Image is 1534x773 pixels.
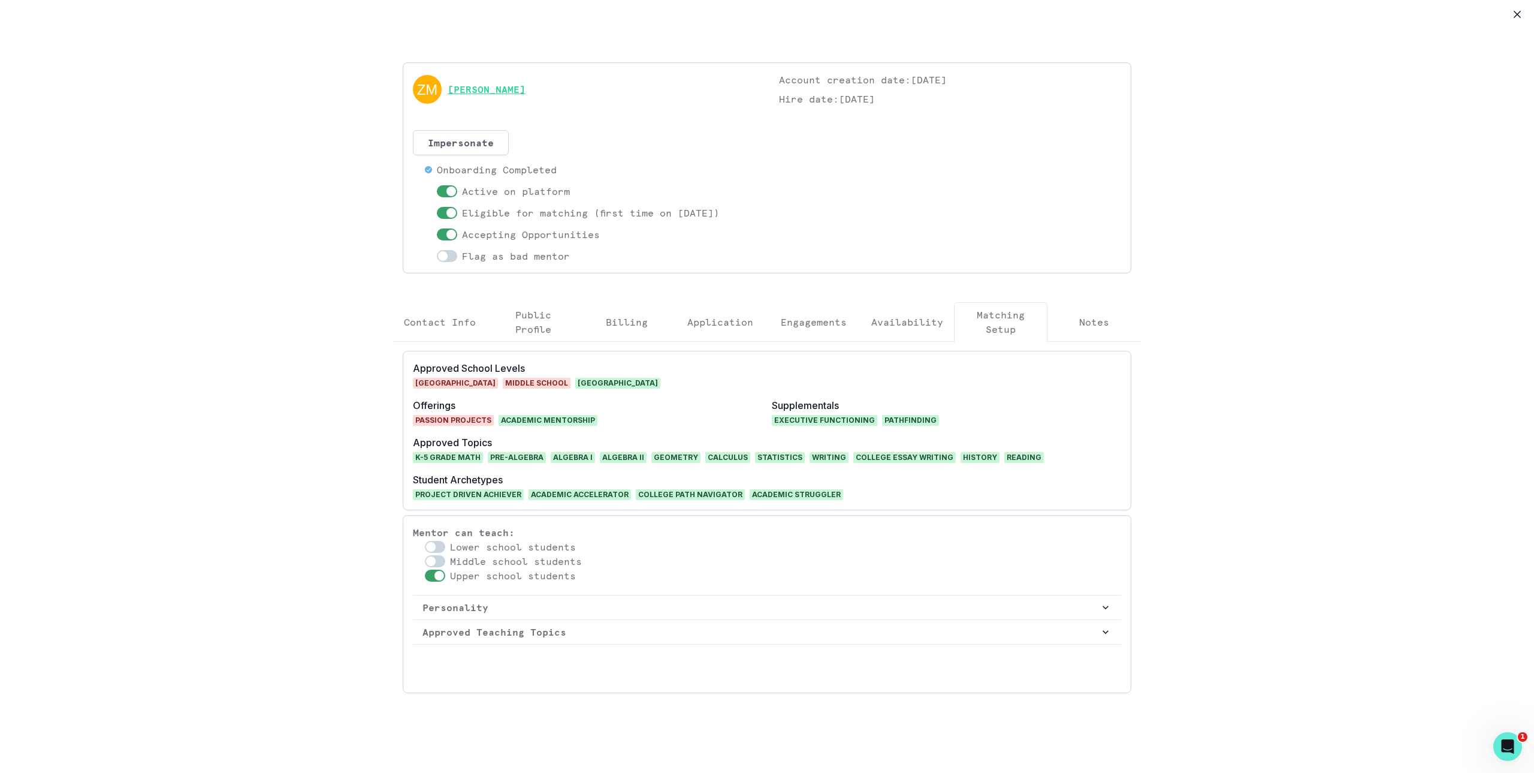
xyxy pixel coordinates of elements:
p: Mentor can teach: [413,525,1121,540]
span: K-5 Grade Math [413,452,483,463]
p: Active on platform [462,184,570,198]
span: Algebra I [551,452,595,463]
span: PROJECT DRIVEN ACHIEVER [413,489,524,500]
span: Academic Mentorship [499,415,597,426]
p: Application [687,315,753,329]
p: Offerings [413,398,762,413]
p: Flag as bad mentor [462,249,570,263]
p: Notes [1079,315,1109,329]
p: Eligible for matching (first time on [DATE]) [462,206,720,220]
span: History [961,452,999,463]
p: Student Archetypes [413,473,1121,487]
p: Approved Teaching Topics [422,625,1100,639]
p: Approved Topics [413,435,1121,450]
span: COLLEGE PATH NAVIGATOR [636,489,745,500]
span: Pathfinding [882,415,939,426]
a: [PERSON_NAME] [448,82,526,97]
span: ACADEMIC STRUGGLER [750,489,843,500]
p: Billing [606,315,648,329]
span: Executive Functioning [772,415,877,426]
button: Close [1508,5,1527,24]
span: Geometry [651,452,700,463]
span: Pre-Algebra [488,452,546,463]
button: Approved Teaching Topics [413,620,1121,644]
p: Public Profile [497,308,570,336]
span: [GEOGRAPHIC_DATA] [413,378,498,389]
span: Reading [1004,452,1044,463]
span: Calculus [705,452,750,463]
span: Passion Projects [413,415,494,426]
iframe: Intercom live chat [1493,732,1522,761]
span: College Essay Writing [853,452,956,463]
span: Writing [810,452,848,463]
p: Personality [422,600,1100,615]
p: Matching Setup [964,308,1037,336]
span: Middle School [503,378,570,389]
p: Hire date: [DATE] [779,92,1121,106]
p: Approved School Levels [413,361,762,375]
span: Algebra II [600,452,647,463]
button: Impersonate [413,130,509,155]
p: Supplementals [772,398,1121,413]
p: Upper school students [450,569,576,583]
span: Statistics [755,452,805,463]
span: [GEOGRAPHIC_DATA] [575,378,660,389]
p: Accepting Opportunities [462,227,600,242]
p: Contact Info [404,315,476,329]
p: Account creation date: [DATE] [779,73,1121,87]
p: Engagements [781,315,847,329]
button: Personality [413,595,1121,619]
span: 1 [1518,732,1527,742]
p: Middle school students [450,554,582,569]
p: Onboarding Completed [437,163,557,177]
p: Availability [871,315,943,329]
p: Lower school students [450,540,576,554]
span: ACADEMIC ACCELERATOR [529,489,631,500]
img: svg [413,75,442,104]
